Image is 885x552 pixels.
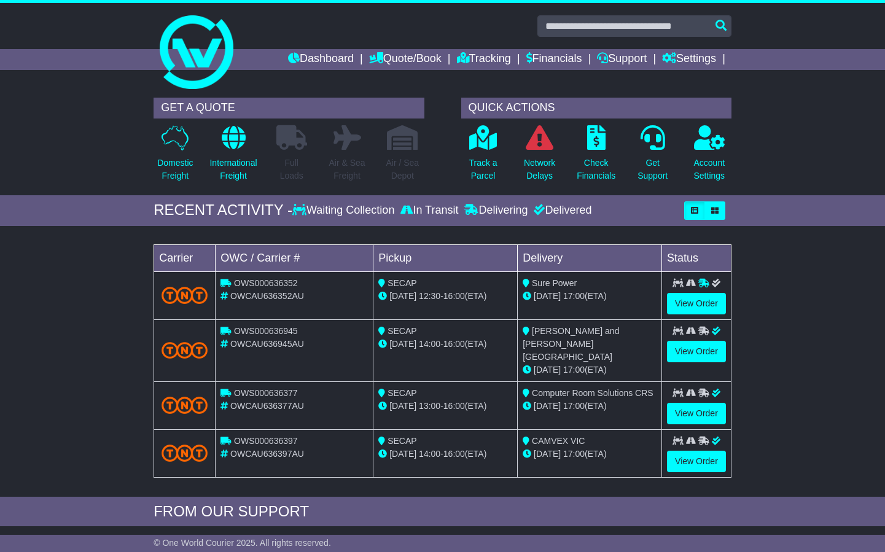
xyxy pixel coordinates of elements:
p: Air & Sea Freight [329,157,365,182]
img: TNT_Domestic.png [162,397,208,413]
span: Sure Power [532,278,577,288]
p: Network Delays [524,157,555,182]
span: [DATE] [534,365,561,375]
span: [DATE] [389,449,416,459]
div: QUICK ACTIONS [461,98,731,119]
a: View Order [667,293,726,314]
p: Account Settings [693,157,725,182]
img: TNT_Domestic.png [162,342,208,359]
span: OWCAU636352AU [230,291,304,301]
span: OWS000636377 [234,388,298,398]
img: TNT_Domestic.png [162,445,208,461]
span: OWCAU636397AU [230,449,304,459]
p: Domestic Freight [157,157,193,182]
span: 14:00 [419,449,440,459]
div: Delivered [531,204,591,217]
div: In Transit [397,204,461,217]
td: Pickup [373,244,518,271]
span: 12:30 [419,291,440,301]
span: CAMVEX VIC [532,436,585,446]
span: OWCAU636945AU [230,339,304,349]
td: Delivery [518,244,662,271]
p: International Freight [209,157,257,182]
span: [PERSON_NAME] and [PERSON_NAME] [GEOGRAPHIC_DATA] [523,326,619,362]
span: SECAP [388,326,416,336]
span: SECAP [388,388,416,398]
span: [DATE] [534,291,561,301]
div: - (ETA) [378,290,512,303]
td: OWC / Carrier # [216,244,373,271]
div: - (ETA) [378,338,512,351]
span: OWCAU636377AU [230,401,304,411]
p: Air / Sea Depot [386,157,419,182]
span: 17:00 [563,449,585,459]
span: SECAP [388,278,416,288]
a: View Order [667,451,726,472]
span: 16:00 [443,291,465,301]
span: 16:00 [443,401,465,411]
div: RECENT ACTIVITY - [154,201,292,219]
span: OWS000636397 [234,436,298,446]
a: DomesticFreight [157,125,193,189]
span: 14:00 [419,339,440,349]
span: Computer Room Solutions CRS [532,388,653,398]
span: © One World Courier 2025. All rights reserved. [154,538,331,548]
div: - (ETA) [378,400,512,413]
span: 17:00 [563,365,585,375]
span: OWS000636352 [234,278,298,288]
a: Dashboard [288,49,354,70]
span: OWS000636945 [234,326,298,336]
div: (ETA) [523,400,657,413]
span: [DATE] [389,401,416,411]
p: Full Loads [276,157,307,182]
a: GetSupport [637,125,668,189]
a: Quote/Book [369,49,442,70]
span: 13:00 [419,401,440,411]
p: Get Support [637,157,668,182]
div: Delivering [461,204,531,217]
td: Status [662,244,731,271]
div: (ETA) [523,290,657,303]
a: Support [597,49,647,70]
span: 17:00 [563,401,585,411]
p: Track a Parcel [469,157,497,182]
a: CheckFinancials [576,125,616,189]
div: - (ETA) [378,448,512,461]
div: (ETA) [523,448,657,461]
a: View Order [667,341,726,362]
a: Tracking [457,49,511,70]
p: Check Financials [577,157,615,182]
span: [DATE] [389,291,416,301]
span: 16:00 [443,339,465,349]
span: SECAP [388,436,416,446]
span: 17:00 [563,291,585,301]
div: GET A QUOTE [154,98,424,119]
a: Track aParcel [468,125,497,189]
span: [DATE] [534,449,561,459]
div: FROM OUR SUPPORT [154,503,731,521]
div: (ETA) [523,363,657,376]
img: TNT_Domestic.png [162,287,208,303]
a: InternationalFreight [209,125,257,189]
span: [DATE] [389,339,416,349]
a: Settings [662,49,716,70]
a: Financials [526,49,582,70]
td: Carrier [154,244,216,271]
span: [DATE] [534,401,561,411]
span: 16:00 [443,449,465,459]
a: View Order [667,403,726,424]
a: AccountSettings [693,125,725,189]
div: Waiting Collection [292,204,397,217]
a: NetworkDelays [523,125,556,189]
